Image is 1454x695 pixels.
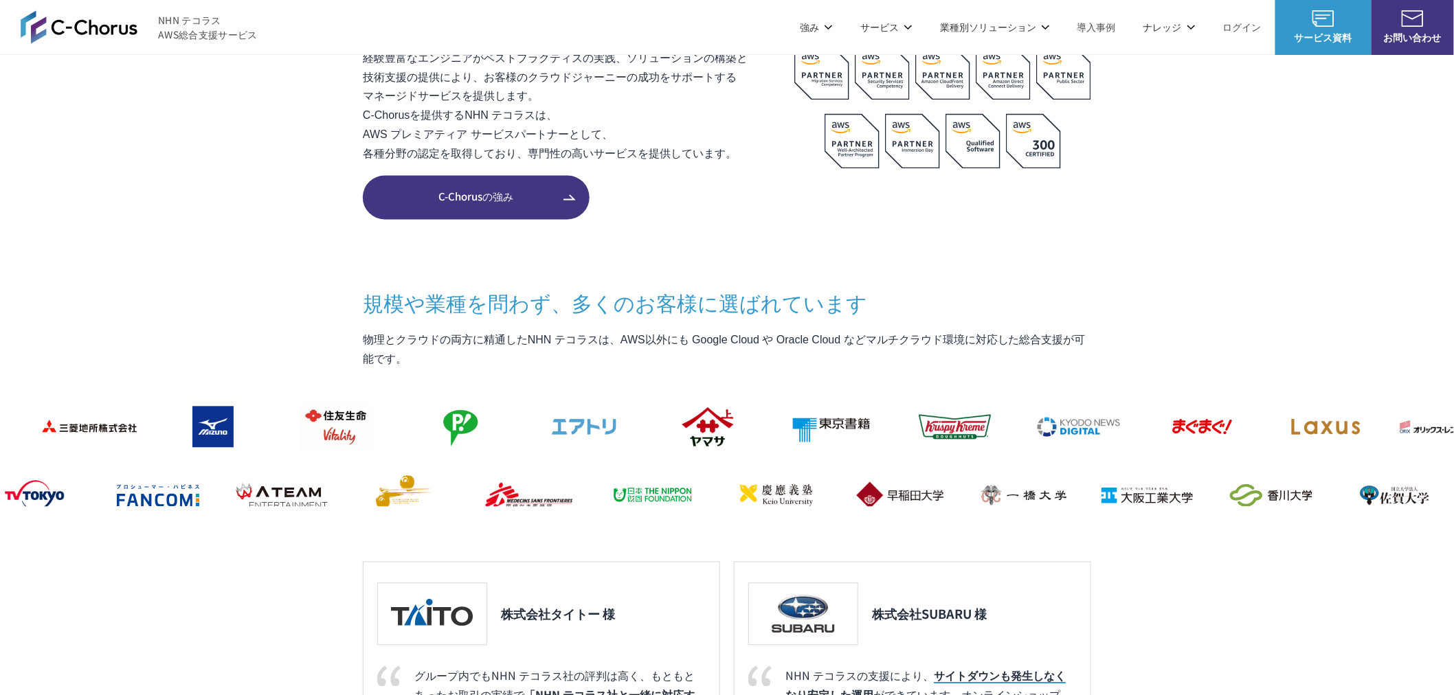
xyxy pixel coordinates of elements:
h3: 株式会社タイトー 様 [501,606,615,622]
p: AWSを安く安心して活用できるAWS請求代行サービスや、 経験豊富なエンジニアがベストプラクティスの実践、ソリューションの構築と 技術支援の提供により、お客様のクラウドジャーニーの成功をサポート... [363,30,794,164]
a: AWS総合支援サービス C-Chorus NHN テコラスAWS総合支援サービス [21,10,258,43]
img: 佐賀大学 [1297,468,1407,523]
img: ラクサス・テクノロジーズ [1229,400,1339,455]
img: 一橋大学 [926,468,1036,523]
a: 導入事例 [1077,20,1116,34]
img: クリーク・アンド・リバー [308,468,418,523]
img: 株式会社SUBARU [756,591,851,638]
p: 強み [800,20,833,34]
img: 香川大学 [1174,468,1284,523]
img: お問い合わせ [1402,10,1424,27]
p: 業種別ソリューション [940,20,1050,34]
img: 慶應義塾 [679,468,789,523]
img: 株式会社タイトー [385,591,480,638]
p: 物理とクラウドの両方に精通したNHN テコラスは、AWS以外にも Google Cloud や Oracle Cloud などマルチクラウド環境に対応した総合支援が可能です。 [363,331,1091,369]
a: C-Chorusの強み [363,176,590,220]
img: 日本財団 [555,468,665,523]
img: エイチーム [184,468,294,523]
img: AWS総合支援サービス C-Chorus [21,10,137,43]
a: ログイン [1223,20,1262,34]
img: 国境なき医師団 [432,468,541,523]
p: サービス [860,20,913,34]
h3: 規模や業種を問わず、 多くのお客様に選ばれています [363,288,1091,317]
img: 住友生命保険相互 [239,400,349,455]
p: ナレッジ [1143,20,1196,34]
img: AWS総合支援サービス C-Chorus サービス資料 [1312,10,1334,27]
img: クリスピー・クリーム・ドーナツ [858,400,968,455]
span: お問い合わせ [1372,30,1454,45]
img: 早稲田大学 [803,468,913,523]
span: C-Chorusの強み [363,190,590,205]
img: 東京書籍 [734,400,844,455]
img: 大阪工業大学 [1050,468,1160,523]
span: NHN テコラス AWS総合支援サービス [158,13,258,42]
img: エアトリ [486,400,596,455]
img: まぐまぐ [1105,400,1215,455]
img: ファンコミュニケーションズ [60,468,170,523]
h3: 株式会社SUBARU 様 [872,606,987,622]
img: ミズノ [115,400,225,455]
span: サービス資料 [1275,30,1372,45]
img: 共同通信デジタル [981,399,1091,454]
img: ヤマサ醤油 [610,400,720,455]
img: フジモトHD [363,400,473,455]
